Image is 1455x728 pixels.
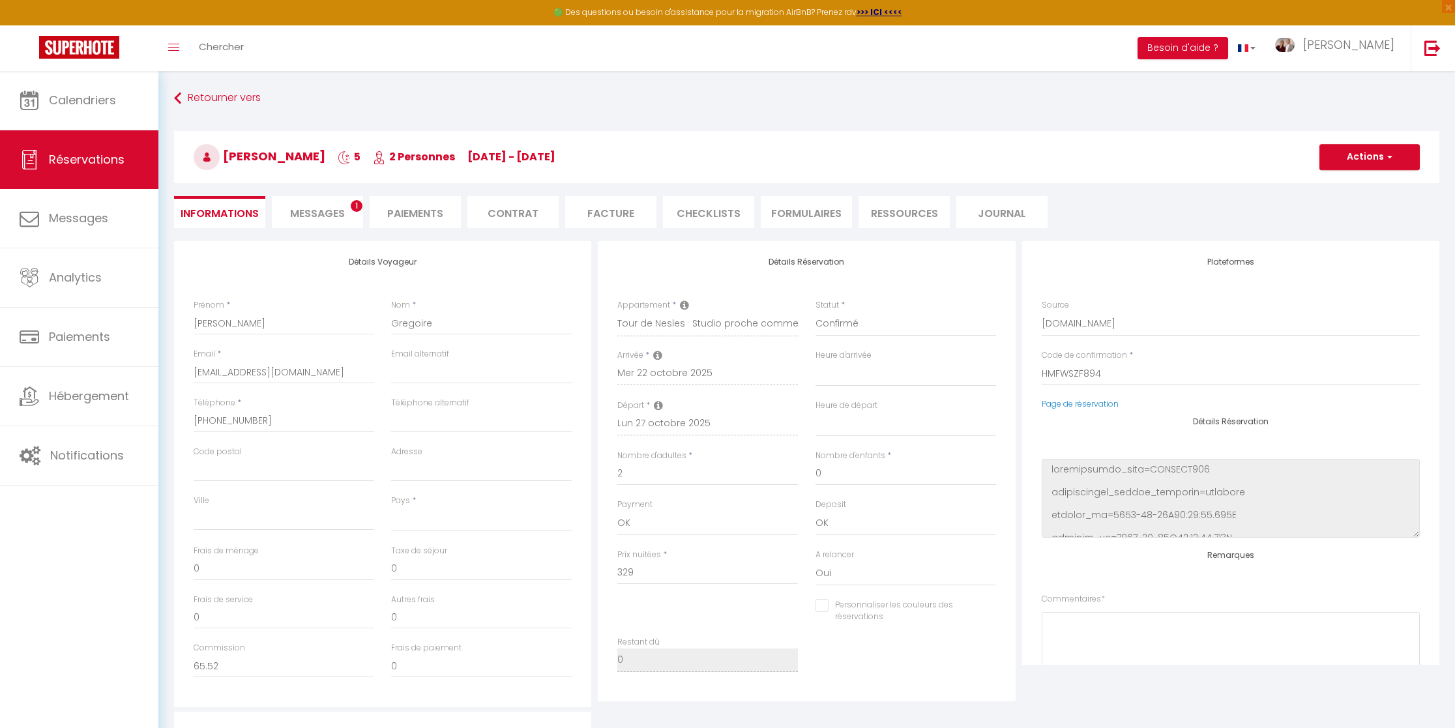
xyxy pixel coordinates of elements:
[816,349,872,362] label: Heure d'arrivée
[194,299,224,312] label: Prénom
[391,495,410,507] label: Pays
[194,545,259,557] label: Frais de ménage
[617,549,661,561] label: Prix nuitées
[859,196,950,228] li: Ressources
[194,495,209,507] label: Ville
[194,446,242,458] label: Code postal
[1042,299,1069,312] label: Source
[189,25,254,71] a: Chercher
[1042,398,1119,409] a: Page de réservation
[1042,551,1420,560] h4: Remarques
[194,594,253,606] label: Frais de service
[49,269,102,285] span: Analytics
[351,200,362,212] span: 1
[1303,36,1394,53] span: [PERSON_NAME]
[1042,349,1127,362] label: Code de confirmation
[617,400,644,412] label: Départ
[391,594,435,606] label: Autres frais
[194,348,215,360] label: Email
[370,196,461,228] li: Paiements
[391,348,449,360] label: Email alternatif
[49,92,116,108] span: Calendriers
[1275,38,1295,53] img: ...
[617,450,686,462] label: Nombre d'adultes
[617,257,995,267] h4: Détails Réservation
[194,257,572,267] h4: Détails Voyageur
[816,450,885,462] label: Nombre d'enfants
[194,397,235,409] label: Téléphone
[565,196,656,228] li: Facture
[617,299,670,312] label: Appartement
[1424,40,1441,56] img: logout
[761,196,852,228] li: FORMULAIRES
[49,151,125,167] span: Réservations
[174,196,265,228] li: Informations
[1319,144,1420,170] button: Actions
[194,642,245,654] label: Commission
[391,446,422,458] label: Adresse
[663,196,754,228] li: CHECKLISTS
[391,299,410,312] label: Nom
[194,148,325,164] span: [PERSON_NAME]
[1042,417,1420,426] h4: Détails Réservation
[816,400,877,412] label: Heure de départ
[467,149,555,164] span: [DATE] - [DATE]
[290,206,345,221] span: Messages
[39,36,119,59] img: Super Booking
[1265,25,1411,71] a: ... [PERSON_NAME]
[1042,593,1105,605] label: Commentaires
[617,499,653,511] label: Payment
[391,397,469,409] label: Téléphone alternatif
[391,642,462,654] label: Frais de paiement
[816,549,854,561] label: A relancer
[816,299,839,312] label: Statut
[956,196,1048,228] li: Journal
[617,636,660,648] label: Restant dû
[1138,37,1228,59] button: Besoin d'aide ?
[617,349,643,362] label: Arrivée
[1042,257,1420,267] h4: Plateformes
[49,210,108,226] span: Messages
[49,388,129,404] span: Hébergement
[338,149,360,164] span: 5
[373,149,455,164] span: 2 Personnes
[467,196,559,228] li: Contrat
[174,87,1439,110] a: Retourner vers
[49,328,110,345] span: Paiements
[391,545,447,557] label: Taxe de séjour
[857,7,902,18] a: >>> ICI <<<<
[816,499,846,511] label: Deposit
[199,40,244,53] span: Chercher
[50,447,124,463] span: Notifications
